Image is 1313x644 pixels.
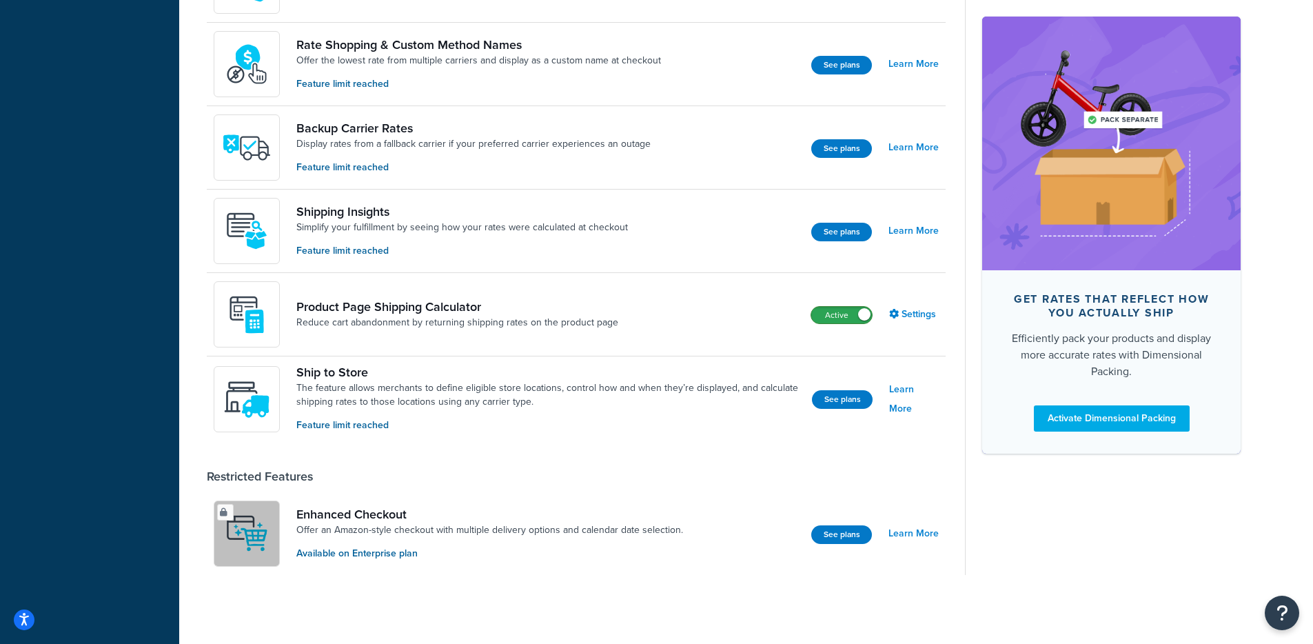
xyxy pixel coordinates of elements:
button: Open Resource Center [1265,596,1299,630]
button: See plans [811,525,872,544]
p: Feature limit reached [296,77,661,92]
div: Efficiently pack your products and display more accurate rates with Dimensional Packing. [1004,330,1219,380]
a: Simplify your fulfillment by seeing how your rates were calculated at checkout [296,221,628,234]
img: feature-image-dim-d40ad3071a2b3c8e08177464837368e35600d3c5e73b18a22c1e4bb210dc32ac.png [1003,37,1220,250]
a: The feature allows merchants to define eligible store locations, control how and when they’re dis... [296,381,801,409]
a: Display rates from a fallback carrier if your preferred carrier experiences an outage [296,137,651,151]
a: Learn More [889,380,939,419]
p: Feature limit reached [296,243,628,259]
p: Feature limit reached [296,418,801,433]
button: See plans [811,139,872,158]
a: Learn More [888,221,939,241]
img: icon-duo-feat-ship-to-store-7c4d6248.svg [223,375,271,423]
button: See plans [811,223,872,241]
a: Ship to Store [296,365,801,380]
a: Learn More [888,138,939,157]
p: Available on Enterprise plan [296,546,683,561]
a: Offer the lowest rate from multiple carriers and display as a custom name at checkout [296,54,661,68]
img: +D8d0cXZM7VpdAAAAAElFTkSuQmCC [223,290,271,339]
img: Acw9rhKYsOEjAAAAAElFTkSuQmCC [223,207,271,255]
a: Backup Carrier Rates [296,121,651,136]
a: Activate Dimensional Packing [1034,405,1190,432]
a: Reduce cart abandonment by returning shipping rates on the product page [296,316,618,330]
div: Get rates that reflect how you actually ship [1004,292,1219,320]
div: Restricted Features [207,469,313,484]
a: Product Page Shipping Calculator [296,299,618,314]
p: Feature limit reached [296,160,651,175]
a: Enhanced Checkout [296,507,683,522]
button: See plans [812,390,873,409]
a: Learn More [888,524,939,543]
button: See plans [811,56,872,74]
a: Offer an Amazon-style checkout with multiple delivery options and calendar date selection. [296,523,683,537]
a: Learn More [888,54,939,74]
label: Active [811,307,872,323]
img: icon-duo-feat-backup-carrier-4420b188.png [223,123,271,172]
img: icon-duo-feat-rate-shopping-ecdd8bed.png [223,40,271,88]
a: Settings [889,305,939,324]
a: Rate Shopping & Custom Method Names [296,37,661,52]
a: Shipping Insights [296,204,628,219]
